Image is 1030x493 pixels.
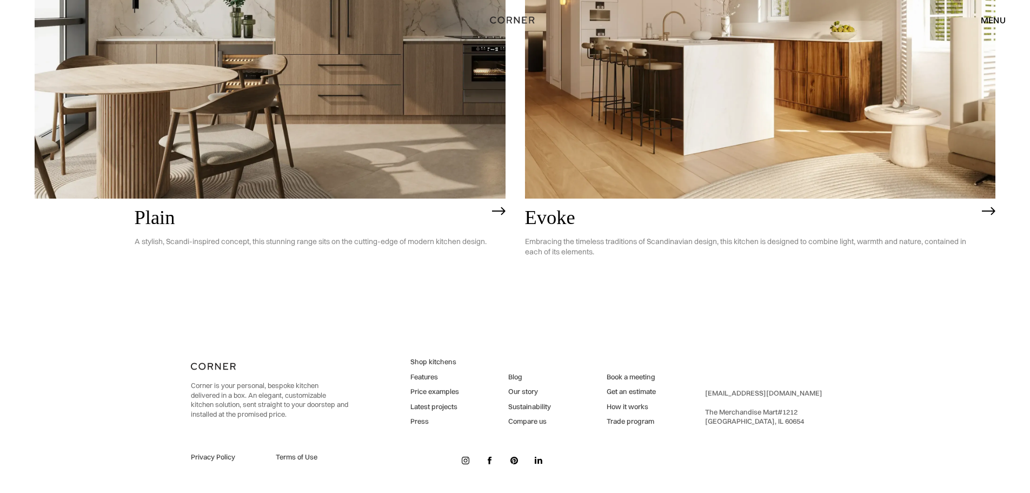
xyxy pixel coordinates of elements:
h2: Plain [135,207,487,228]
p: A stylish, Scandi-inspired concept, this stunning range sits on the cutting-edge of modern kitche... [135,228,487,255]
a: Compare us [508,417,551,426]
a: Shop kitchens [410,357,459,367]
a: home [478,13,552,27]
a: Blog [508,372,551,382]
div: ‍ The Merchandise Mart #1212 ‍ [GEOGRAPHIC_DATA], IL 60654 [705,389,822,426]
a: Press [410,417,459,426]
a: Trade program [607,417,656,426]
a: Price examples [410,387,459,397]
a: How it works [607,402,656,412]
a: [EMAIL_ADDRESS][DOMAIN_NAME] [705,389,822,397]
a: Our story [508,387,551,397]
a: Get an estimate [607,387,656,397]
a: Sustainability [508,402,551,412]
div: menu [970,11,1006,29]
div: menu [981,16,1006,24]
a: Terms of Use [276,452,348,462]
h2: Evoke [525,207,977,228]
a: Privacy Policy [191,452,263,462]
a: Book a meeting [607,372,656,382]
a: Latest projects [410,402,459,412]
a: Features [410,372,459,382]
p: Embracing the timeless traditions of Scandinavian design, this kitchen is designed to combine lig... [525,228,977,265]
p: Corner is your personal, bespoke kitchen delivered in a box. An elegant, customizable kitchen sol... [191,381,348,419]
